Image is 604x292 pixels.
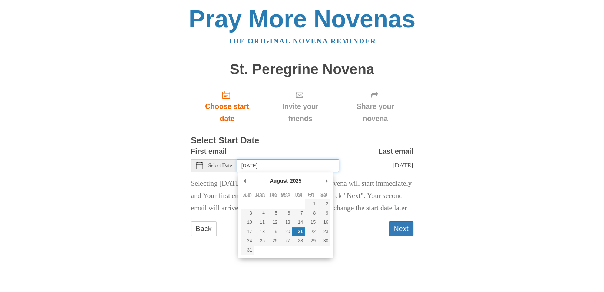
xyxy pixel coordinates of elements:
[254,236,267,246] button: 25
[271,100,330,125] span: Invite your friends
[337,84,413,129] div: Click "Next" to confirm your start date first.
[191,84,264,129] a: Choose start date
[228,37,376,45] a: The original novena reminder
[237,159,339,172] input: Use the arrow keys to pick a date
[305,227,317,236] button: 22
[241,209,254,218] button: 3
[317,199,330,209] button: 2
[317,218,330,227] button: 16
[345,100,406,125] span: Share your novena
[289,175,303,186] div: 2025
[191,145,227,157] label: First email
[281,192,290,197] abbr: Wednesday
[279,218,292,227] button: 13
[254,218,267,227] button: 11
[198,100,256,125] span: Choose start date
[317,209,330,218] button: 9
[392,162,413,169] span: [DATE]
[263,84,337,129] div: Click "Next" to confirm your start date first.
[305,209,317,218] button: 8
[320,192,327,197] abbr: Saturday
[267,227,279,236] button: 19
[267,209,279,218] button: 5
[294,192,303,197] abbr: Thursday
[241,227,254,236] button: 17
[241,246,254,255] button: 31
[267,236,279,246] button: 26
[241,236,254,246] button: 24
[317,236,330,246] button: 30
[191,62,413,77] h1: St. Peregrine Novena
[378,145,413,157] label: Last email
[292,218,304,227] button: 14
[292,227,304,236] button: 21
[305,199,317,209] button: 1
[191,136,413,146] h3: Select Start Date
[241,218,254,227] button: 10
[308,192,314,197] abbr: Friday
[269,175,289,186] div: August
[254,209,267,218] button: 4
[389,221,413,236] button: Next
[279,227,292,236] button: 20
[292,236,304,246] button: 28
[255,192,265,197] abbr: Monday
[208,163,232,168] span: Select Date
[279,236,292,246] button: 27
[191,177,413,214] p: Selecting [DATE] as the start date means Your novena will start immediately and Your first email ...
[305,236,317,246] button: 29
[305,218,317,227] button: 15
[317,227,330,236] button: 23
[323,175,330,186] button: Next Month
[191,221,217,236] a: Back
[267,218,279,227] button: 12
[189,5,415,33] a: Pray More Novenas
[279,209,292,218] button: 6
[269,192,277,197] abbr: Tuesday
[292,209,304,218] button: 7
[241,175,248,186] button: Previous Month
[254,227,267,236] button: 18
[243,192,252,197] abbr: Sunday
